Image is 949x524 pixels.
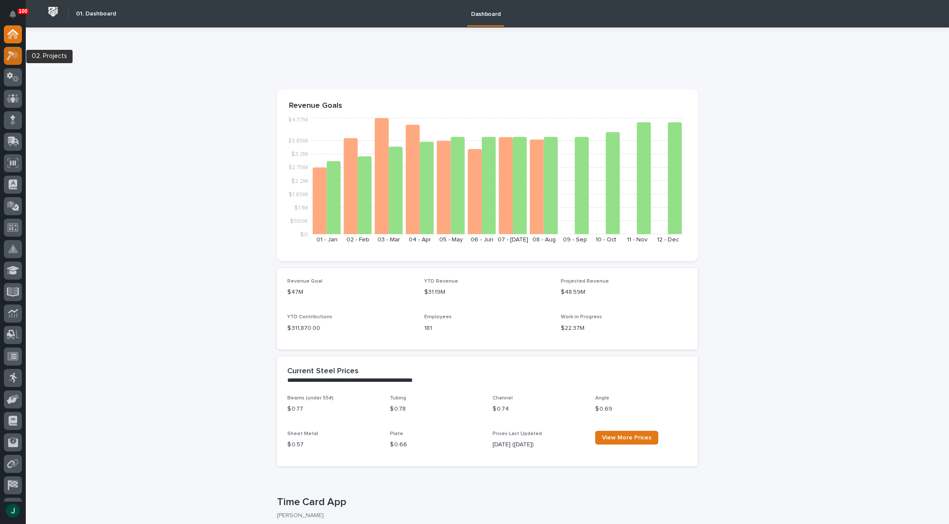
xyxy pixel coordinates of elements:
p: $31.19M [424,288,551,297]
button: Notifications [4,5,22,23]
p: $ 0.57 [287,440,380,449]
p: $22.37M [561,324,687,333]
tspan: $4.77M [288,117,308,123]
span: Prices Last Updated [493,431,542,436]
tspan: $550K [290,218,308,224]
span: View More Prices [602,435,651,441]
div: Notifications100 [11,10,22,24]
p: $ 0.66 [390,440,482,449]
span: Beams (under 55#) [287,396,334,401]
span: Tubing [390,396,406,401]
span: Angle [595,396,609,401]
span: Revenue Goal [287,279,322,284]
p: $ 0.78 [390,405,482,414]
tspan: $2.75M [288,165,308,171]
tspan: $3.3M [291,151,308,157]
p: [DATE] ([DATE]) [493,440,585,449]
p: [PERSON_NAME] [277,512,691,519]
text: 04 - Apr [409,237,431,243]
p: $ 0.69 [595,405,687,414]
p: $ 0.74 [493,405,585,414]
h2: Current Steel Prices [287,367,359,376]
text: 07 - [DATE] [498,237,528,243]
text: 06 - Jun [471,237,493,243]
text: 03 - Mar [377,237,400,243]
a: View More Prices [595,431,658,445]
text: 01 - Jan [316,237,338,243]
h2: 01. Dashboard [76,10,116,18]
span: Plate [390,431,403,436]
p: Revenue Goals [289,101,686,111]
text: 10 - Oct [596,237,616,243]
span: Channel [493,396,513,401]
tspan: $3.85M [288,138,308,144]
tspan: $0 [300,232,308,238]
p: $48.59M [561,288,687,297]
text: 09 - Sep [563,237,587,243]
tspan: $1.1M [294,204,308,210]
span: Sheet Metal [287,431,318,436]
span: Work in Progress [561,314,602,320]
span: Employees [424,314,452,320]
text: 12 - Dec [657,237,679,243]
tspan: $2.2M [291,178,308,184]
text: 11 - Nov [627,237,648,243]
span: YTD Revenue [424,279,458,284]
tspan: $1.65M [289,191,308,197]
p: 181 [424,324,551,333]
span: YTD Contributions [287,314,332,320]
p: $ 311,870.00 [287,324,414,333]
button: users-avatar [4,502,22,520]
p: $47M [287,288,414,297]
p: 100 [19,8,27,14]
p: Time Card App [277,496,694,509]
text: 02 - Feb [347,237,369,243]
text: 05 - May [439,237,463,243]
img: Workspace Logo [45,4,61,20]
p: $ 0.77 [287,405,380,414]
span: Projected Revenue [561,279,609,284]
text: 08 - Aug [532,237,556,243]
